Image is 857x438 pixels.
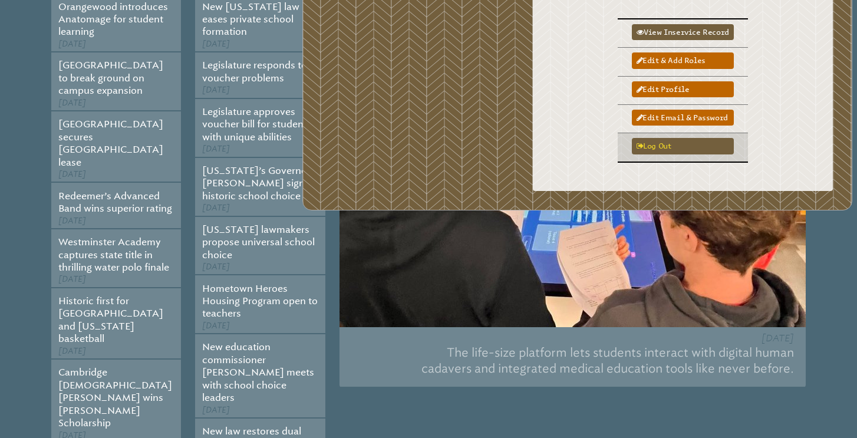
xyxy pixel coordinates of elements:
[632,52,734,68] a: Edit & add roles
[58,216,86,226] span: [DATE]
[632,81,734,97] a: Edit profile
[202,60,307,83] a: Legislature responds to voucher problems
[58,118,163,167] a: [GEOGRAPHIC_DATA] secures [GEOGRAPHIC_DATA] lease
[202,144,230,154] span: [DATE]
[58,367,172,429] a: Cambridge [DEMOGRAPHIC_DATA][PERSON_NAME] wins [PERSON_NAME] Scholarship
[632,138,734,154] a: Log out
[202,341,314,403] a: New education commissioner [PERSON_NAME] meets with school choice leaders
[202,224,315,261] a: [US_STATE] lawmakers propose universal school choice
[202,165,316,202] a: [US_STATE]’s Governor [PERSON_NAME] signs historic school choice bill
[58,60,163,96] a: [GEOGRAPHIC_DATA] to break ground on campus expansion
[202,85,230,95] span: [DATE]
[58,190,172,214] a: Redeemer’s Advanced Band wins superior rating
[351,340,794,381] p: The life-size platform lets students interact with digital human cadavers and integrated medical ...
[58,1,168,38] a: Orangewood introduces Anatomage for student learning
[632,24,734,40] a: View inservice record
[202,405,230,415] span: [DATE]
[58,346,86,356] span: [DATE]
[202,203,230,213] span: [DATE]
[58,169,86,179] span: [DATE]
[632,110,734,126] a: Edit email & password
[202,262,230,272] span: [DATE]
[202,283,318,320] a: Hometown Heroes Housing Program open to teachers
[58,274,86,284] span: [DATE]
[58,39,86,49] span: [DATE]
[202,39,230,49] span: [DATE]
[762,332,794,344] span: [DATE]
[58,98,86,108] span: [DATE]
[202,1,299,38] a: New [US_STATE] law eases private school formation
[58,236,169,273] a: Westminster Academy captures state title in thrilling water polo finale
[58,295,163,344] a: Historic first for [GEOGRAPHIC_DATA] and [US_STATE] basketball
[202,106,312,143] a: Legislature approves voucher bill for students with unique abilities
[202,321,230,331] span: [DATE]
